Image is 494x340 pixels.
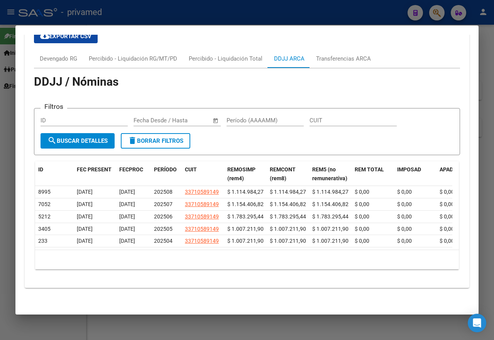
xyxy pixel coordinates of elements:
[116,161,151,187] datatable-header-cell: FECPROC
[40,54,77,63] div: Devengado RG
[35,161,74,187] datatable-header-cell: ID
[355,166,384,173] span: REM TOTAL
[38,238,47,244] span: 233
[397,226,412,232] span: $ 0,00
[121,133,190,149] button: Borrar Filtros
[25,11,469,288] div: Aportes y Contribuciones del Afiliado: 27239678632
[185,238,219,244] span: 33710589149
[119,166,143,173] span: FECPROC
[154,213,173,220] span: 202506
[119,213,135,220] span: [DATE]
[119,189,135,195] span: [DATE]
[128,136,137,145] mat-icon: delete
[77,213,93,220] span: [DATE]
[309,161,352,187] datatable-header-cell: REM5 (no remunerativa)
[355,189,369,195] span: $ 0,00
[185,213,219,220] span: 33710589149
[440,226,454,232] span: $ 0,00
[38,226,51,232] span: 3405
[355,226,369,232] span: $ 0,00
[41,133,115,149] button: Buscar Detalles
[38,189,51,195] span: 8995
[274,54,305,63] div: DDJJ ARCA
[134,117,165,124] input: Fecha inicio
[77,226,93,232] span: [DATE]
[227,213,264,220] span: $ 1.783.295,44
[47,137,108,144] span: Buscar Detalles
[227,189,264,195] span: $ 1.114.984,27
[34,29,98,43] button: Exportar CSV
[224,161,267,187] datatable-header-cell: REMOSIMP (rem4)
[154,238,173,244] span: 202504
[270,226,306,232] span: $ 1.007.211,90
[270,213,306,220] span: $ 1.783.295,44
[270,189,306,195] span: $ 1.114.984,27
[211,116,220,125] button: Open calendar
[270,166,296,181] span: REMCONT (rem8)
[355,201,369,207] span: $ 0,00
[189,54,262,63] div: Percibido - Liquidación Total
[154,189,173,195] span: 202508
[312,213,349,220] span: $ 1.783.295,44
[355,213,369,220] span: $ 0,00
[185,226,219,232] span: 33710589149
[440,213,454,220] span: $ 0,00
[440,201,454,207] span: $ 0,00
[128,137,183,144] span: Borrar Filtros
[154,201,173,207] span: 202507
[316,54,371,63] div: Transferencias ARCA
[89,54,177,63] div: Percibido - Liquidación RG/MT/PD
[397,189,412,195] span: $ 0,00
[440,238,454,244] span: $ 0,00
[312,166,347,181] span: REM5 (no remunerativa)
[119,201,135,207] span: [DATE]
[74,161,116,187] datatable-header-cell: FEC PRESENT
[397,201,412,207] span: $ 0,00
[119,226,135,232] span: [DATE]
[38,201,51,207] span: 7052
[185,201,219,207] span: 33710589149
[227,201,264,207] span: $ 1.154.406,82
[436,161,479,187] datatable-header-cell: APADIOS
[41,102,67,111] h3: Filtros
[119,238,135,244] span: [DATE]
[312,189,349,195] span: $ 1.114.984,27
[77,201,93,207] span: [DATE]
[185,189,219,195] span: 33710589149
[38,213,51,220] span: 5212
[38,166,43,173] span: ID
[227,226,264,232] span: $ 1.007.211,90
[355,238,369,244] span: $ 0,00
[312,201,349,207] span: $ 1.154.406,82
[227,166,255,181] span: REMOSIMP (rem4)
[440,189,454,195] span: $ 0,00
[312,226,349,232] span: $ 1.007.211,90
[397,166,421,173] span: IMPOSAD
[77,238,93,244] span: [DATE]
[154,166,177,173] span: PERÍODO
[227,238,264,244] span: $ 1.007.211,90
[267,161,309,187] datatable-header-cell: REMCONT (rem8)
[270,201,306,207] span: $ 1.154.406,82
[40,33,91,40] span: Exportar CSV
[77,166,112,173] span: FEC PRESENT
[47,136,57,145] mat-icon: search
[185,166,197,173] span: CUIT
[468,314,486,332] div: Open Intercom Messenger
[40,31,49,41] mat-icon: cloud_download
[34,75,118,88] span: DDJJ / Nóminas
[440,166,462,173] span: APADIOS
[270,238,306,244] span: $ 1.007.211,90
[397,213,412,220] span: $ 0,00
[172,117,209,124] input: Fecha fin
[394,161,436,187] datatable-header-cell: IMPOSAD
[77,189,93,195] span: [DATE]
[151,161,182,187] datatable-header-cell: PERÍODO
[312,238,349,244] span: $ 1.007.211,90
[352,161,394,187] datatable-header-cell: REM TOTAL
[182,161,224,187] datatable-header-cell: CUIT
[397,238,412,244] span: $ 0,00
[154,226,173,232] span: 202505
